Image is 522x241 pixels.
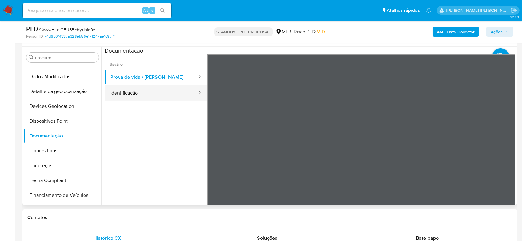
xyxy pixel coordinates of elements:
button: Ações [486,27,513,37]
button: Detalhe da geolocalização [24,84,101,99]
button: AML Data Collector [433,27,479,37]
button: Dispositivos Point [24,114,101,129]
button: search-icon [156,6,169,15]
span: Ações [491,27,503,37]
button: Documentação [24,129,101,143]
input: Pesquise usuários ou casos... [23,6,171,15]
button: Endereços [24,158,101,173]
button: Financiamento de Veículos [24,188,101,203]
div: MLB [276,28,291,35]
a: Notificações [426,8,431,13]
a: Sair [511,7,517,14]
button: Procurar [29,55,34,60]
input: Procurar [35,55,96,61]
a: 74d6b014337a328eb56e171247ae1c9c [44,34,115,39]
button: Fecha Compliant [24,173,101,188]
p: STANDBY - ROI PROPOSAL [214,27,273,36]
b: PLD [26,24,38,34]
button: Empréstimos [24,143,101,158]
p: andrea.asantos@mercadopago.com.br [446,7,509,13]
span: s [151,7,153,13]
span: Alt [143,7,148,13]
button: Devices Geolocation [24,99,101,114]
span: # KwywH4glOEU3BraYyr1blq9y [38,27,95,33]
span: 3.151.0 [510,15,519,19]
h1: Contatos [27,214,512,221]
span: Atalhos rápidos [387,7,420,14]
span: Risco PLD: [294,28,325,35]
b: AML Data Collector [437,27,475,37]
b: Person ID [26,34,43,39]
button: Dados Modificados [24,69,101,84]
button: Geral [24,203,101,218]
span: MID [316,28,325,35]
